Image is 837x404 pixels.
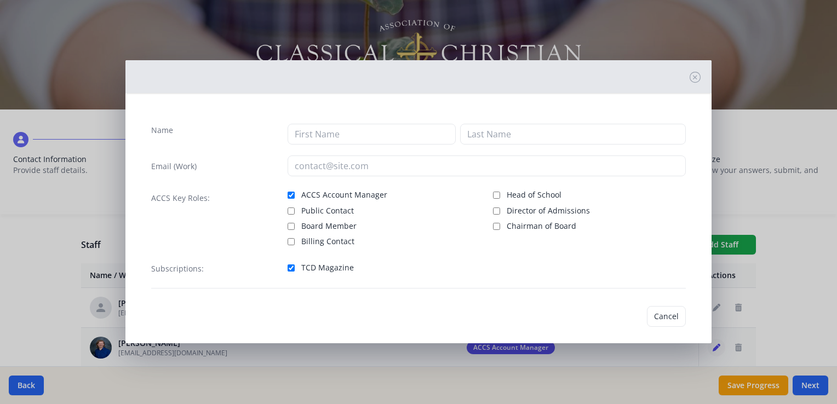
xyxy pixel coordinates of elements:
label: Name [151,125,173,136]
input: TCD Magazine [288,264,295,272]
span: Chairman of Board [507,221,576,232]
input: Head of School [493,192,500,199]
input: contact@site.com [288,155,686,176]
span: TCD Magazine [301,262,354,273]
span: Public Contact [301,205,354,216]
span: Head of School [507,189,561,200]
input: Public Contact [288,207,295,215]
input: Director of Admissions [493,207,500,215]
span: Billing Contact [301,236,354,247]
button: Cancel [647,306,686,327]
input: Billing Contact [288,238,295,245]
input: Last Name [460,124,686,145]
input: Chairman of Board [493,223,500,230]
span: Director of Admissions [507,205,590,216]
label: Subscriptions: [151,263,204,274]
input: ACCS Account Manager [288,192,295,199]
input: Board Member [288,223,295,230]
label: ACCS Key Roles: [151,193,210,204]
input: First Name [288,124,456,145]
span: ACCS Account Manager [301,189,387,200]
label: Email (Work) [151,161,197,172]
span: Board Member [301,221,357,232]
